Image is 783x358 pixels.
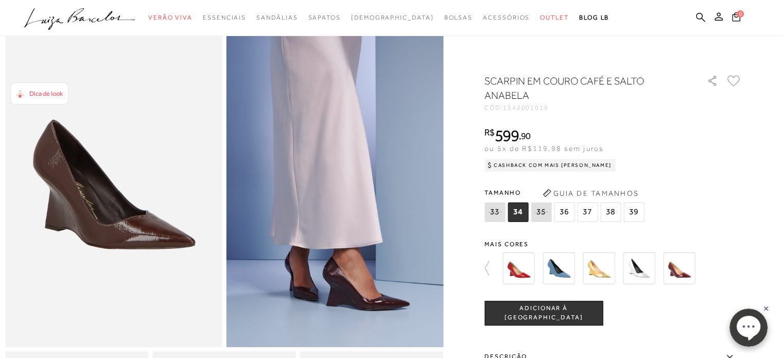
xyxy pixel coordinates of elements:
[444,14,473,21] span: Bolsas
[554,202,575,222] span: 36
[484,105,690,111] div: CÓD:
[577,202,598,222] span: 37
[203,8,246,27] a: categoryNavScreenReaderText
[543,252,575,284] img: SCARPIN ANABELA EM JEANS ÍNDIGO
[600,202,621,222] span: 38
[484,185,647,200] span: Tamanho
[484,144,603,152] span: ou 5x de R$119,98 sem juros
[484,159,616,172] div: Cashback com Mais [PERSON_NAME]
[495,126,519,145] span: 599
[203,14,246,21] span: Essenciais
[351,8,434,27] a: noSubCategoriesText
[484,241,742,247] span: Mais cores
[148,8,193,27] a: categoryNavScreenReaderText
[540,8,569,27] a: categoryNavScreenReaderText
[485,304,602,322] span: ADICIONAR À [GEOGRAPHIC_DATA]
[729,11,743,25] button: 0
[351,14,434,21] span: [DEMOGRAPHIC_DATA]
[583,252,615,284] img: SCARPIN ANABELA EM METALIZADO DOURADO
[148,14,193,21] span: Verão Viva
[539,185,642,201] button: Guia de Tamanhos
[256,14,298,21] span: Sandálias
[519,131,531,141] i: ,
[483,8,530,27] a: categoryNavScreenReaderText
[663,252,695,284] img: SCARPIN ANABELA VERNIZ MALBEC
[579,8,609,27] a: BLOG LB
[502,252,534,284] img: SCARPIN ANABELA EM COURO VERNIZ VERMELHO
[227,22,444,347] img: image
[5,22,222,347] img: image
[29,90,63,97] span: Dica de look
[308,8,340,27] a: categoryNavScreenReaderText
[484,128,495,137] i: R$
[483,14,530,21] span: Acessórios
[484,74,677,103] h1: SCARPIN EM COURO CAFÉ E SALTO ANABELA
[484,301,603,326] button: ADICIONAR À [GEOGRAPHIC_DATA]
[308,14,340,21] span: Sapatos
[503,104,549,111] span: 1342001019
[531,202,551,222] span: 35
[623,202,644,222] span: 39
[256,8,298,27] a: categoryNavScreenReaderText
[484,202,505,222] span: 33
[623,252,655,284] img: SCARPIN ANABELA EM METALIZADO PRATA
[444,8,473,27] a: categoryNavScreenReaderText
[521,130,531,141] span: 90
[737,10,744,18] span: 0
[540,14,569,21] span: Outlet
[508,202,528,222] span: 34
[579,14,609,21] span: BLOG LB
